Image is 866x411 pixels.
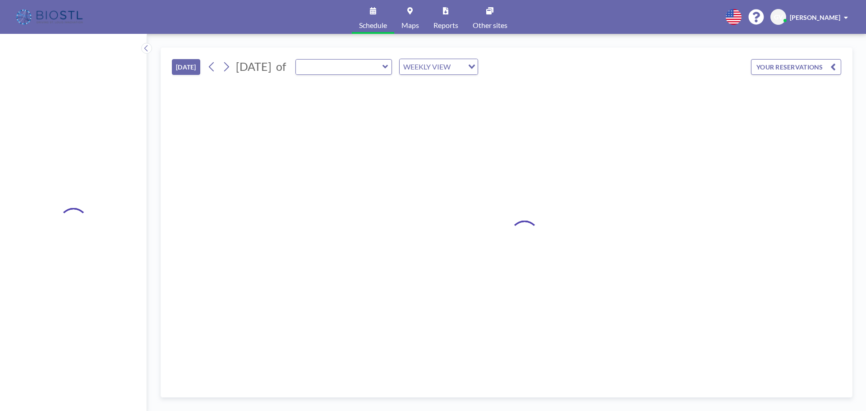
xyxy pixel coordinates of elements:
[359,22,387,29] span: Schedule
[401,22,419,29] span: Maps
[172,59,200,75] button: [DATE]
[276,60,286,74] span: of
[14,8,86,26] img: organization-logo
[473,22,507,29] span: Other sites
[236,60,272,73] span: [DATE]
[453,61,463,73] input: Search for option
[774,13,783,21] span: GV
[433,22,458,29] span: Reports
[790,14,840,21] span: [PERSON_NAME]
[401,61,452,73] span: WEEKLY VIEW
[751,59,841,75] button: YOUR RESERVATIONS
[400,59,478,74] div: Search for option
